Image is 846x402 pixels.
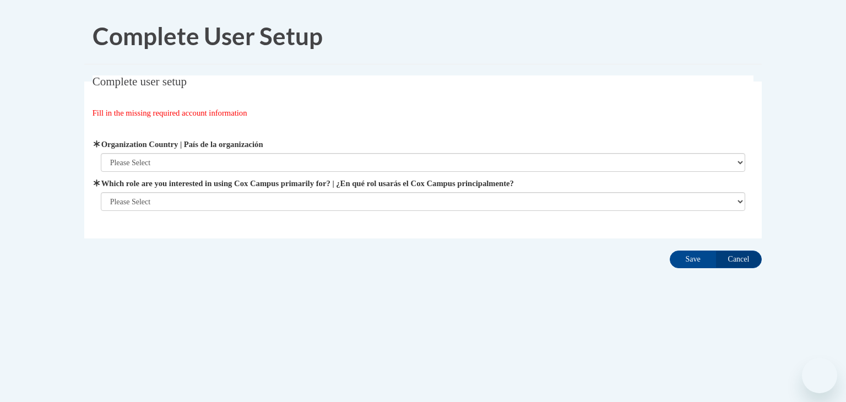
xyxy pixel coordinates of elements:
label: Which role are you interested in using Cox Campus primarily for? | ¿En qué rol usarás el Cox Camp... [101,177,746,189]
span: Complete User Setup [93,21,323,50]
input: Cancel [715,251,762,268]
span: Fill in the missing required account information [93,108,247,117]
iframe: Button to launch messaging window [802,358,837,393]
span: Complete user setup [93,75,187,88]
label: Organization Country | País de la organización [101,138,746,150]
input: Save [670,251,716,268]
